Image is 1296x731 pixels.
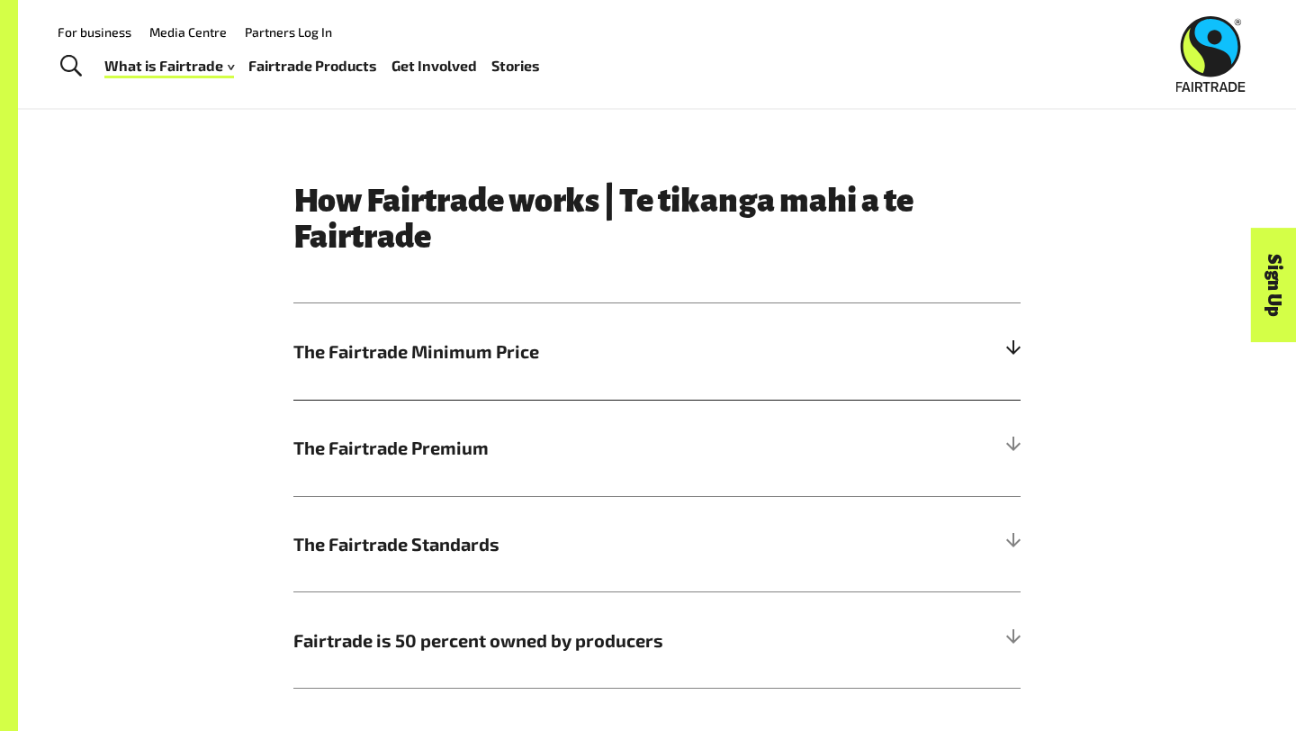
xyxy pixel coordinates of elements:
[293,183,1021,255] h3: How Fairtrade works | Te tikanga mahi a te Fairtrade
[293,627,839,654] span: Fairtrade is 50 percent owned by producers
[49,44,93,89] a: Toggle Search
[245,24,332,40] a: Partners Log In
[58,24,131,40] a: For business
[293,338,839,365] span: The Fairtrade Minimum Price
[391,53,477,79] a: Get Involved
[293,530,839,557] span: The Fairtrade Standards
[149,24,227,40] a: Media Centre
[248,53,377,79] a: Fairtrade Products
[491,53,540,79] a: Stories
[104,53,234,79] a: What is Fairtrade
[293,434,839,461] span: The Fairtrade Premium
[1176,16,1246,92] img: Fairtrade Australia New Zealand logo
